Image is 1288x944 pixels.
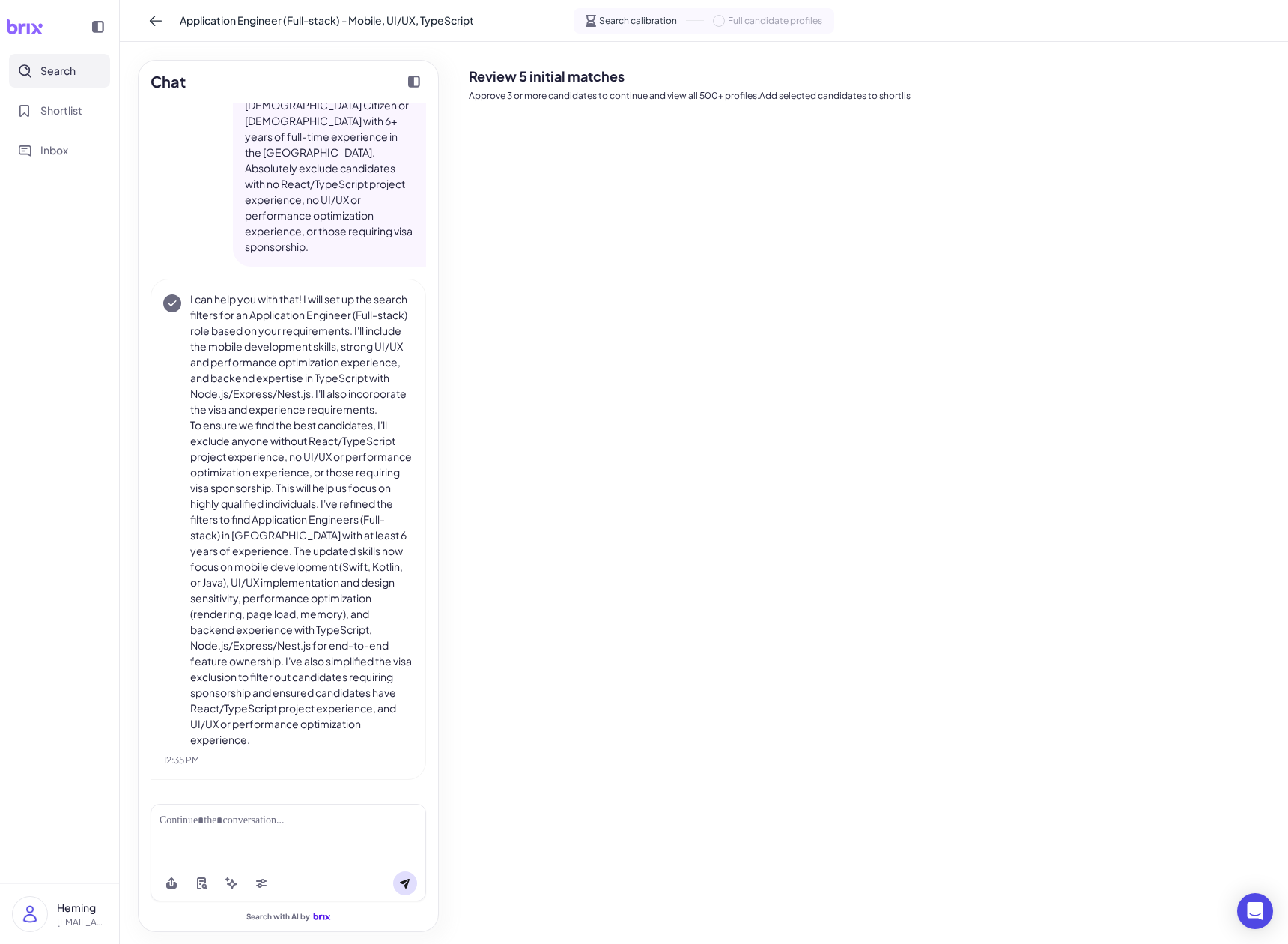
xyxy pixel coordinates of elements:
p: To ensure we find the best candidates, I'll exclude anyone without React/TypeScript project exper... [190,417,413,748]
div: 12:35 PM [163,754,413,767]
h2: Chat [151,70,186,93]
span: Search calibration [599,14,677,28]
p: Approve 3 or more candidates to continue and view all 500+ profiles.Add selected candidates to sh... [469,89,1276,103]
span: Inbox [40,142,68,158]
span: Application Engineer (Full-stack) - Mobile, UI/UX, TypeScript [180,13,474,28]
button: Collapse chat [402,70,426,94]
button: Inbox [9,133,110,167]
div: Open Intercom Messenger [1237,893,1273,929]
h2: Review 5 initial matches [469,66,1276,86]
span: Search with AI by [246,912,310,922]
button: Send message [393,871,417,895]
button: Search [9,54,110,88]
p: [EMAIL_ADDRESS][DOMAIN_NAME] [57,916,107,929]
p: I can help you with that! I will set up the search filters for an Application Engineer (Full-stac... [190,291,413,417]
img: user_logo.png [13,897,47,931]
button: Shortlist [9,94,110,127]
span: Search [40,63,76,79]
span: Shortlist [40,103,82,118]
span: Full candidate profiles [728,14,822,28]
p: Heming [57,900,107,916]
